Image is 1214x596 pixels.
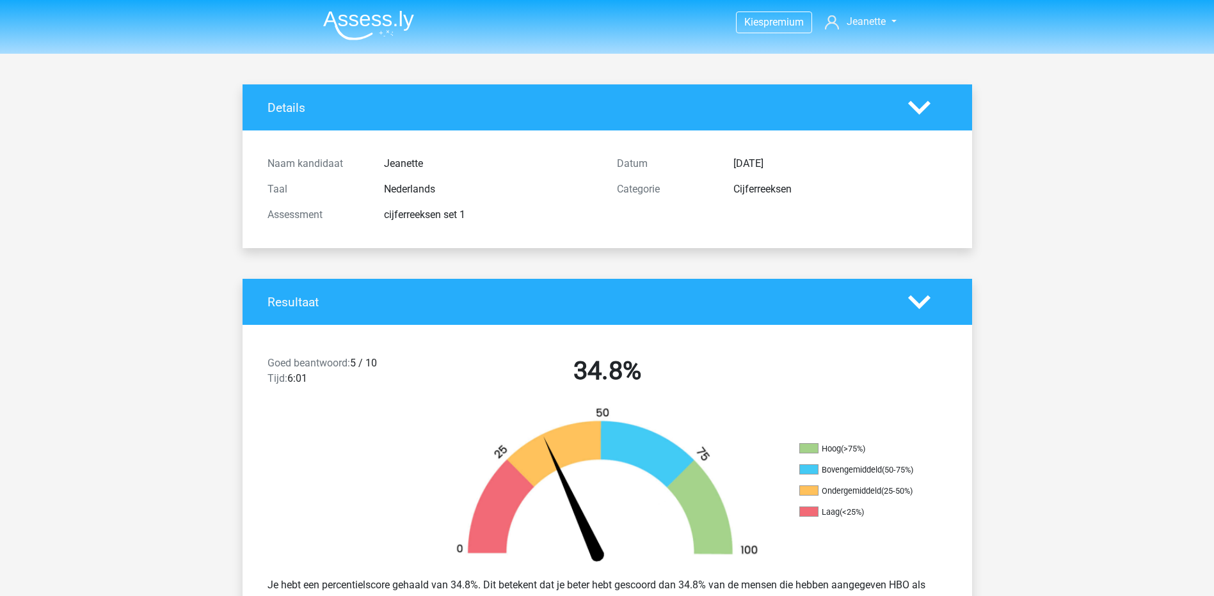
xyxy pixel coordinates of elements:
[744,16,763,28] span: Kies
[763,16,804,28] span: premium
[442,356,772,386] h2: 34.8%
[607,182,724,197] div: Categorie
[258,156,374,171] div: Naam kandidaat
[268,100,889,115] h4: Details
[374,207,607,223] div: cijferreeksen set 1
[268,372,287,384] span: Tijd:
[268,295,889,310] h4: Resultaat
[374,156,607,171] div: Jeanette
[799,485,927,497] li: Ondergemiddeld
[258,356,433,391] div: 5 / 10 6:01
[799,506,927,518] li: Laag
[737,13,811,31] a: Kiespremium
[374,182,607,197] div: Nederlands
[820,14,901,29] a: Jeanette
[323,10,414,40] img: Assessly
[840,507,864,517] div: (<25%)
[882,465,913,474] div: (50-75%)
[258,207,374,223] div: Assessment
[841,444,865,453] div: (>75%)
[799,464,927,476] li: Bovengemiddeld
[881,486,913,496] div: (25-50%)
[607,156,724,171] div: Datum
[724,156,957,171] div: [DATE]
[799,443,927,455] li: Hoog
[435,407,780,567] img: 35.40f4675ce624.png
[847,15,886,27] span: Jeanette
[268,357,350,369] span: Goed beantwoord:
[258,182,374,197] div: Taal
[724,182,957,197] div: Cijferreeksen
